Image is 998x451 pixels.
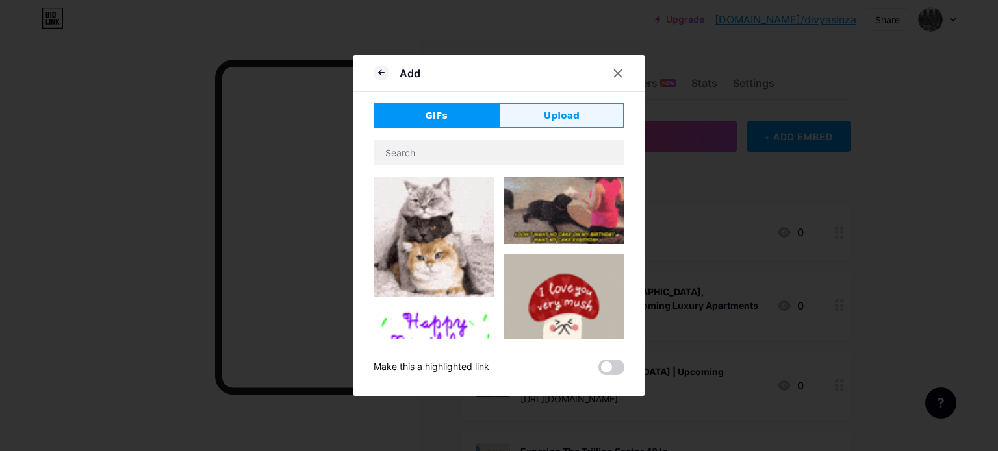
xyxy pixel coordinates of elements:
div: Add [400,66,420,81]
span: Upload [544,109,580,123]
img: Gihpy [504,254,624,374]
input: Search [374,140,624,165]
div: Make this a highlighted link [374,360,489,375]
img: Gihpy [504,177,624,244]
span: GIFs [425,109,448,123]
img: Gihpy [374,307,494,427]
img: Gihpy [374,177,494,297]
button: Upload [499,103,624,128]
button: GIFs [374,103,499,128]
